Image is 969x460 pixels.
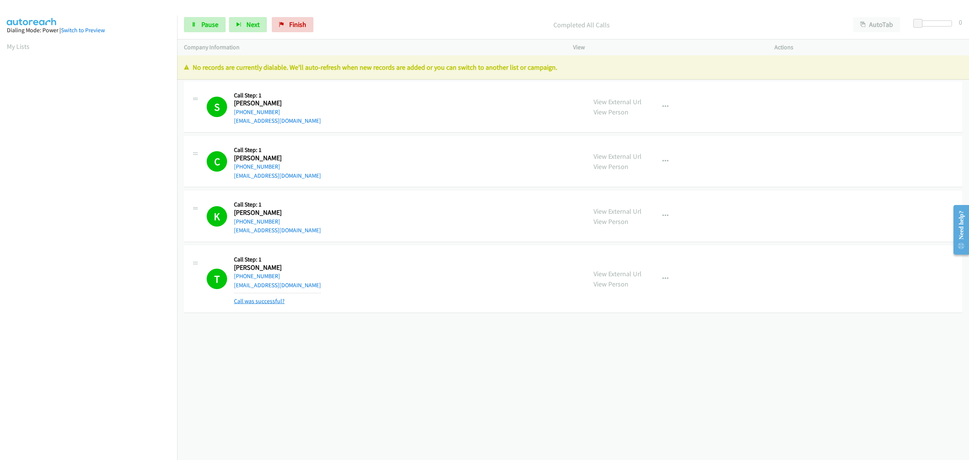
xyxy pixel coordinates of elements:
[207,97,227,117] h1: S
[234,154,311,163] h2: [PERSON_NAME]
[234,99,311,108] h2: [PERSON_NAME]
[324,20,840,30] p: Completed All Calls
[234,208,311,217] h2: [PERSON_NAME]
[594,207,642,216] a: View External Url
[7,26,170,35] div: Dialing Mode: Power |
[234,163,280,170] a: [PHONE_NUMBER]
[234,108,280,116] a: [PHONE_NUMBER]
[234,218,280,225] a: [PHONE_NUMBER]
[573,43,761,52] p: View
[594,269,642,278] a: View External Url
[234,92,321,99] h5: Call Step: 1
[246,20,260,29] span: Next
[234,282,321,289] a: [EMAIL_ADDRESS][DOMAIN_NAME]
[272,17,313,32] a: Finish
[234,117,321,124] a: [EMAIL_ADDRESS][DOMAIN_NAME]
[947,200,969,260] iframe: Resource Center
[201,20,218,29] span: Pause
[594,162,628,171] a: View Person
[184,43,559,52] p: Company Information
[234,201,321,208] h5: Call Step: 1
[289,20,306,29] span: Finish
[234,172,321,179] a: [EMAIL_ADDRESS][DOMAIN_NAME]
[594,97,642,106] a: View External Url
[234,227,321,234] a: [EMAIL_ADDRESS][DOMAIN_NAME]
[234,256,321,263] h5: Call Step: 1
[774,43,962,52] p: Actions
[207,206,227,227] h1: K
[853,17,900,32] button: AutoTab
[234,272,280,280] a: [PHONE_NUMBER]
[7,42,30,51] a: My Lists
[184,62,962,72] p: No records are currently dialable. We'll auto-refresh when new records are added or you can switc...
[234,263,311,272] h2: [PERSON_NAME]
[207,269,227,289] h1: T
[234,146,321,154] h5: Call Step: 1
[594,108,628,116] a: View Person
[61,27,105,34] a: Switch to Preview
[594,280,628,288] a: View Person
[207,151,227,172] h1: C
[594,152,642,161] a: View External Url
[917,20,952,27] div: Delay between calls (in seconds)
[7,58,177,418] iframe: Dialpad
[234,297,285,305] a: Call was successful?
[959,17,962,27] div: 0
[594,217,628,226] a: View Person
[184,17,226,32] a: Pause
[229,17,267,32] button: Next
